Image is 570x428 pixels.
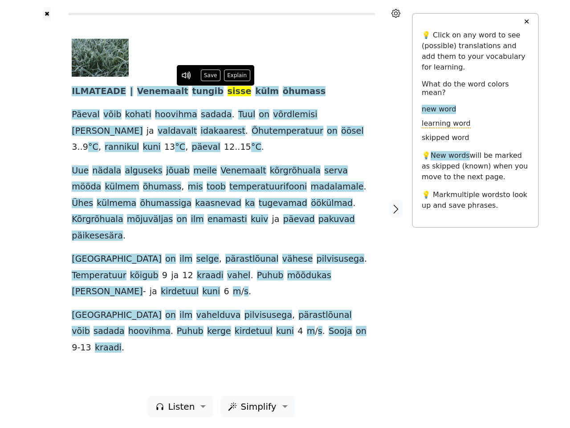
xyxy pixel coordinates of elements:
[353,198,355,209] span: .
[422,80,529,97] h6: What do the word colors mean?
[168,400,195,413] span: Listen
[88,142,93,153] span: °
[232,109,235,120] span: .
[225,254,279,265] span: pärastlõunal
[240,400,276,413] span: Simplify
[255,86,279,97] span: külm
[143,286,146,297] span: -
[244,310,292,321] span: pilvisusega
[148,396,213,417] button: Listen
[191,142,220,153] span: päeval
[122,342,124,354] span: .
[193,165,217,177] span: meile
[451,190,503,199] span: multiple words
[72,39,129,77] img: a786a568-2a36-4914-b7e6-76486c30d72b.jpg
[224,142,235,153] span: 12
[259,198,307,209] span: tugevamad
[72,342,91,354] span: 9-13
[164,142,175,153] span: 13
[72,165,89,177] span: Uue
[207,326,231,337] span: kerge
[324,165,348,177] span: serva
[241,286,244,297] span: /
[103,109,122,120] span: võib
[431,151,470,160] span: New words
[195,198,241,209] span: kaasnevad
[201,70,220,81] button: Save
[98,142,101,153] span: ,
[123,230,126,242] span: .
[72,126,142,137] span: [PERSON_NAME]
[245,126,248,137] span: .
[261,142,264,153] span: .
[200,126,245,137] span: idakaarest
[165,310,176,321] span: on
[364,254,367,265] span: .
[251,142,256,153] span: °
[250,270,253,281] span: .
[95,342,122,354] span: kraadi
[43,7,51,21] button: ✖
[282,254,313,265] span: vähese
[248,286,251,297] span: .
[220,165,266,177] span: Venemaalt
[240,142,251,153] span: 15
[422,133,469,143] span: skipped word
[287,270,331,281] span: mõõdukas
[197,270,224,281] span: kraadi
[161,286,199,297] span: kirdetuul
[251,214,268,225] span: kuiv
[125,109,151,120] span: kohati
[72,86,126,97] span: ILMATEADE
[72,326,90,337] span: võib
[229,181,307,193] span: temperatuurifooni
[224,286,229,297] span: 6
[422,30,529,73] p: 💡 Click on any word to see (possible) translations and add them to your vocabulary for learning.
[235,142,240,153] span: ..
[422,150,529,182] p: 💡 will be marked as skipped (known) when you move to the next page.
[72,142,77,153] span: 3
[276,326,294,337] span: kuni
[220,396,295,417] button: Simplify
[422,189,529,211] p: 💡 Mark to look up and save phrases.
[147,126,154,137] span: ja
[318,326,322,337] span: s
[150,286,157,297] span: ja
[422,119,471,128] span: learning word
[191,214,204,225] span: ilm
[175,142,179,153] span: °
[273,109,317,120] span: võrdlemisi
[322,326,325,337] span: .
[165,254,176,265] span: on
[307,326,315,337] span: m
[255,142,261,153] span: C
[158,126,197,137] span: valdavalt
[143,181,182,193] span: õhumass
[125,165,162,177] span: alguseks
[140,198,191,209] span: õhumassiga
[270,165,321,177] span: kõrgrõhuala
[341,126,364,137] span: öösel
[233,286,241,297] span: m
[105,181,139,193] span: külmem
[238,109,255,120] span: Tuul
[105,142,139,153] span: rannikul
[297,326,303,337] span: 4
[72,181,101,193] span: mööda
[162,270,167,281] span: 9
[298,310,352,321] span: pärastlõunal
[327,126,338,137] span: on
[179,142,185,153] span: C
[315,326,318,337] span: /
[196,310,241,321] span: vahelduva
[252,126,323,137] span: Õhutemperatuur
[130,86,133,97] span: |
[317,254,364,265] span: pilvisusega
[166,165,190,177] span: jõuab
[171,326,173,337] span: .
[245,198,255,209] span: ka
[77,142,82,153] span: ..
[202,286,220,297] span: kuni
[244,286,248,297] span: s
[311,198,353,209] span: öökülmad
